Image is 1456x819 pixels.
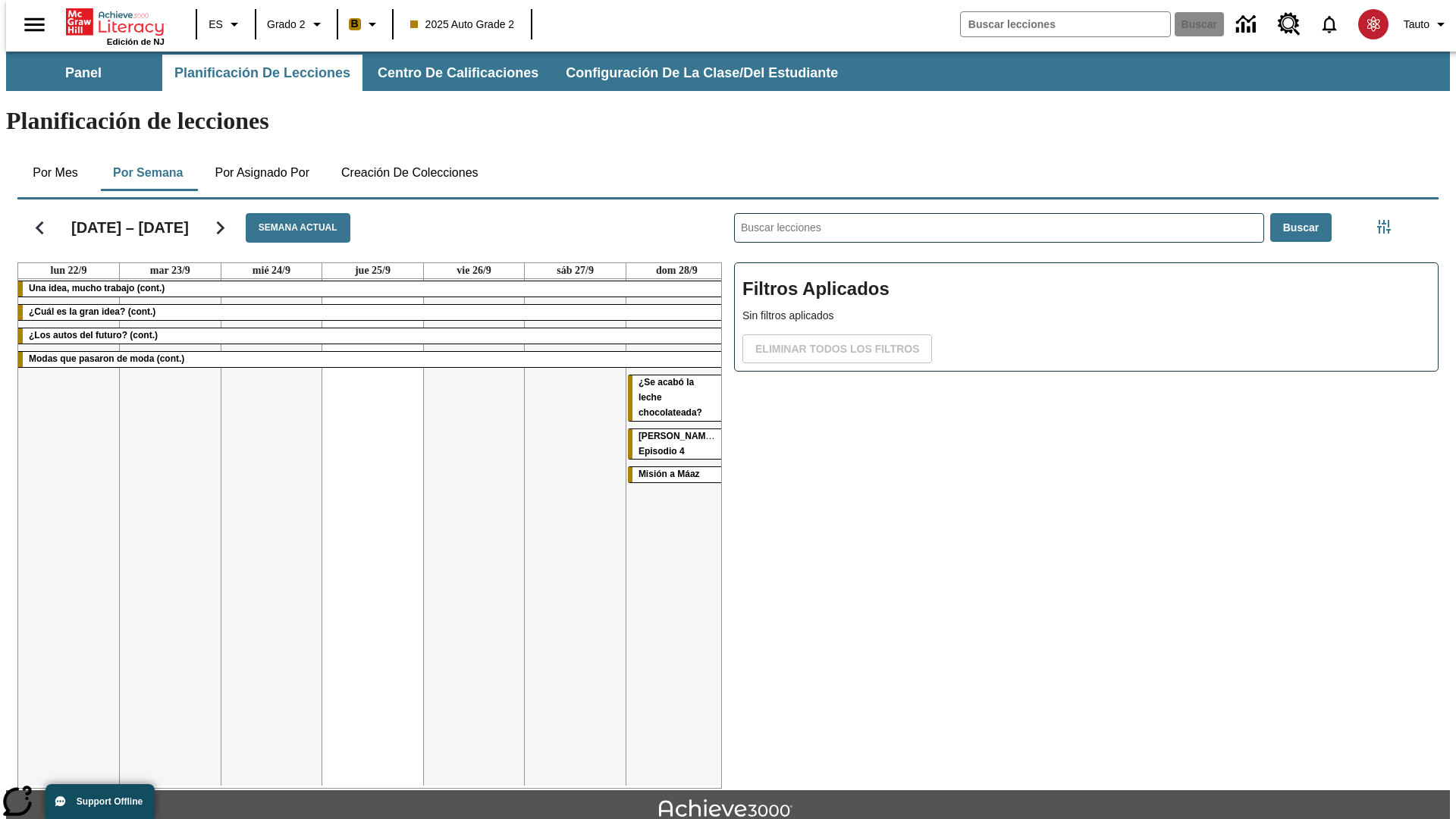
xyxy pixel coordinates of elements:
a: 26 de septiembre de 2025 [453,263,494,278]
div: ¿Los autos del futuro? (cont.) [18,328,727,344]
span: Misión a Máaz [639,469,700,479]
span: Tauto [1404,17,1429,33]
div: Portada [66,5,165,46]
div: Subbarra de navegación [6,52,1450,91]
button: Seguir [201,209,240,247]
span: Panel [65,64,102,82]
span: Edición de NJ [107,37,165,46]
span: Planificación de lecciones [174,64,350,82]
span: Support Offline [77,796,143,807]
div: ¿Se acabó la leche chocolateada? [628,375,726,421]
a: Centro de recursos, Se abrirá en una pestaña nueva. [1269,4,1310,45]
div: Calendario [5,193,722,789]
span: Elena Menope: Episodio 4 [639,431,718,457]
span: Una idea, mucho trabajo (cont.) [29,283,165,293]
button: Planificación de lecciones [162,55,362,91]
a: Notificaciones [1310,5,1349,44]
a: 24 de septiembre de 2025 [249,263,293,278]
button: Semana actual [246,213,350,243]
span: 2025 Auto Grade 2 [410,17,515,33]
button: Grado: Grado 2, Elige un grado [261,11,332,38]
button: Perfil/Configuración [1398,11,1456,38]
button: Por asignado por [202,155,322,191]
div: Subbarra de navegación [6,55,852,91]
span: Configuración de la clase/del estudiante [566,64,838,82]
button: Abrir el menú lateral [12,2,57,47]
img: avatar image [1358,9,1389,39]
h2: Filtros Aplicados [742,271,1430,308]
div: Una idea, mucho trabajo (cont.) [18,281,727,297]
button: Support Offline [45,784,155,819]
button: Boost El color de la clase es anaranjado claro. Cambiar el color de la clase. [343,11,388,38]
div: ¿Cuál es la gran idea? (cont.) [18,305,727,320]
button: Por semana [101,155,195,191]
a: Centro de información [1227,4,1269,45]
span: ES [209,17,223,33]
h1: Planificación de lecciones [6,107,1450,135]
button: Lenguaje: ES, Selecciona un idioma [202,11,250,38]
div: Elena Menope: Episodio 4 [628,429,726,460]
p: Sin filtros aplicados [742,308,1430,324]
button: Buscar [1270,213,1332,243]
span: ¿Cuál es la gran idea? (cont.) [29,306,155,317]
a: 22 de septiembre de 2025 [48,263,90,278]
button: Regresar [20,209,59,247]
input: Buscar campo [961,12,1170,36]
a: 28 de septiembre de 2025 [653,263,701,278]
button: Menú lateral de filtros [1369,212,1399,242]
div: Misión a Máaz [628,467,726,482]
button: Escoja un nuevo avatar [1349,5,1398,44]
button: Panel [8,55,159,91]
a: 25 de septiembre de 2025 [352,263,394,278]
a: 23 de septiembre de 2025 [147,263,193,278]
span: B [351,14,359,33]
button: Configuración de la clase/del estudiante [554,55,850,91]
button: Creación de colecciones [329,155,491,191]
div: Modas que pasaron de moda (cont.) [18,352,727,367]
span: Centro de calificaciones [378,64,538,82]
a: Portada [66,7,165,37]
span: Grado 2 [267,17,306,33]
span: ¿Los autos del futuro? (cont.) [29,330,158,340]
div: Buscar [722,193,1439,789]
button: Centro de calificaciones [366,55,551,91]
div: Filtros Aplicados [734,262,1439,372]
button: Por mes [17,155,93,191]
a: 27 de septiembre de 2025 [554,263,597,278]
span: Modas que pasaron de moda (cont.) [29,353,184,364]
input: Buscar lecciones [735,214,1263,242]
h2: [DATE] – [DATE] [71,218,189,237]
span: ¿Se acabó la leche chocolateada? [639,377,702,418]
